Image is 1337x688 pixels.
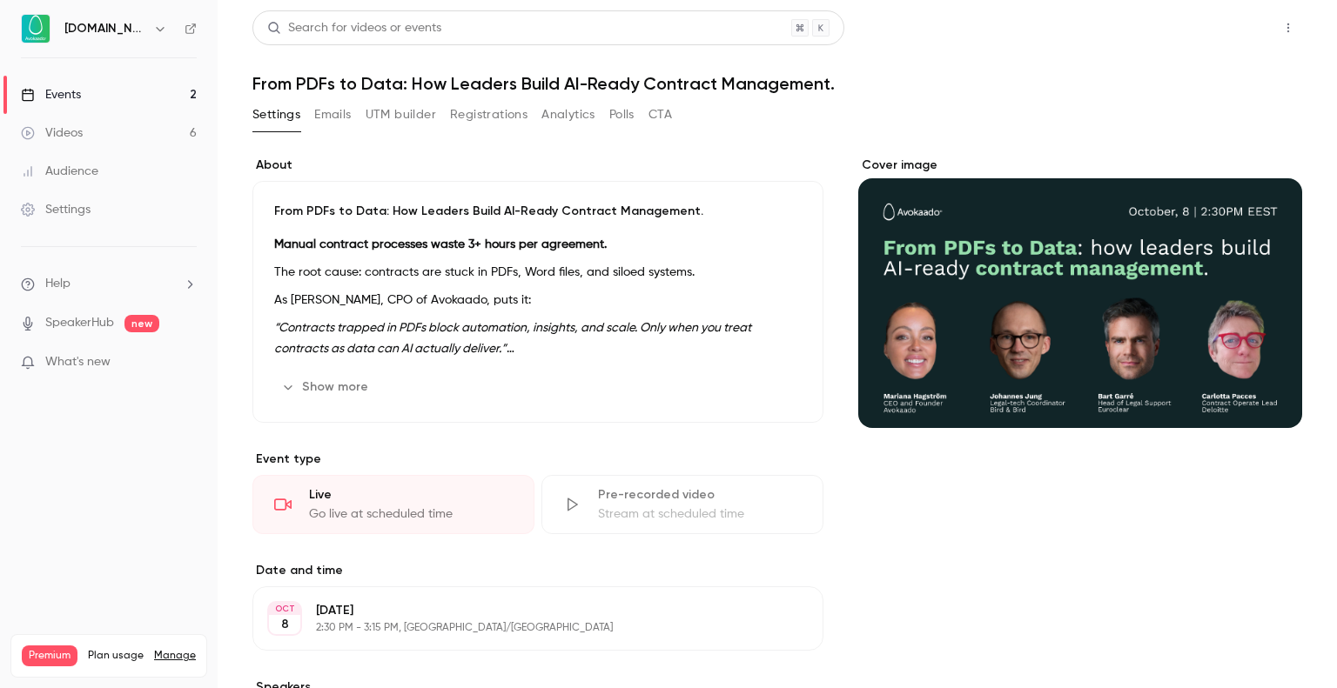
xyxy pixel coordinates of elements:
p: The root cause: contracts are stuck in PDFs, Word files, and siloed systems. [274,262,802,283]
h1: From PDFs to Data: How Leaders Build AI-Ready Contract Management. [252,73,1302,94]
div: LiveGo live at scheduled time [252,475,534,534]
strong: Manual contract processes waste 3+ hours per agreement. [274,238,607,250]
button: CTA [648,101,672,129]
div: Go live at scheduled time [309,505,513,523]
p: [DATE] [316,602,731,619]
a: Manage [154,649,196,663]
a: SpeakerHub [45,314,114,332]
div: Stream at scheduled time [598,505,802,523]
div: Videos [21,124,83,142]
button: Share [1192,10,1260,45]
span: new [124,315,159,332]
li: help-dropdown-opener [21,275,197,293]
div: Pre-recorded video [598,486,802,504]
button: Registrations [450,101,527,129]
div: Search for videos or events [267,19,441,37]
span: Premium [22,645,77,666]
span: Plan usage [88,649,144,663]
p: 2:30 PM - 3:15 PM, [GEOGRAPHIC_DATA]/[GEOGRAPHIC_DATA] [316,621,731,635]
div: Live [309,486,513,504]
span: What's new [45,353,111,371]
em: “Contracts trapped in PDFs block automation, insights, and scale. Only when you treat contracts a... [274,322,751,355]
label: About [252,157,823,174]
img: Avokaado.io [22,15,50,43]
section: Cover image [858,157,1302,428]
div: Events [21,86,81,104]
p: Event type [252,451,823,468]
span: Help [45,275,71,293]
div: Settings [21,201,91,218]
button: Settings [252,101,300,129]
label: Cover image [858,157,1302,174]
div: OCT [269,603,300,615]
p: 8 [281,616,289,633]
button: UTM builder [366,101,436,129]
div: Pre-recorded videoStream at scheduled time [541,475,823,534]
p: From PDFs to Data: How Leaders Build AI-Ready Contract Management. [274,203,802,220]
div: Audience [21,163,98,180]
button: Polls [609,101,635,129]
button: Analytics [541,101,595,129]
h6: [DOMAIN_NAME] [64,20,146,37]
button: Emails [314,101,351,129]
iframe: Noticeable Trigger [176,355,197,371]
button: Show more [274,373,379,401]
p: As [PERSON_NAME], CPO of Avokaado, puts it: [274,290,802,311]
label: Date and time [252,562,823,579]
